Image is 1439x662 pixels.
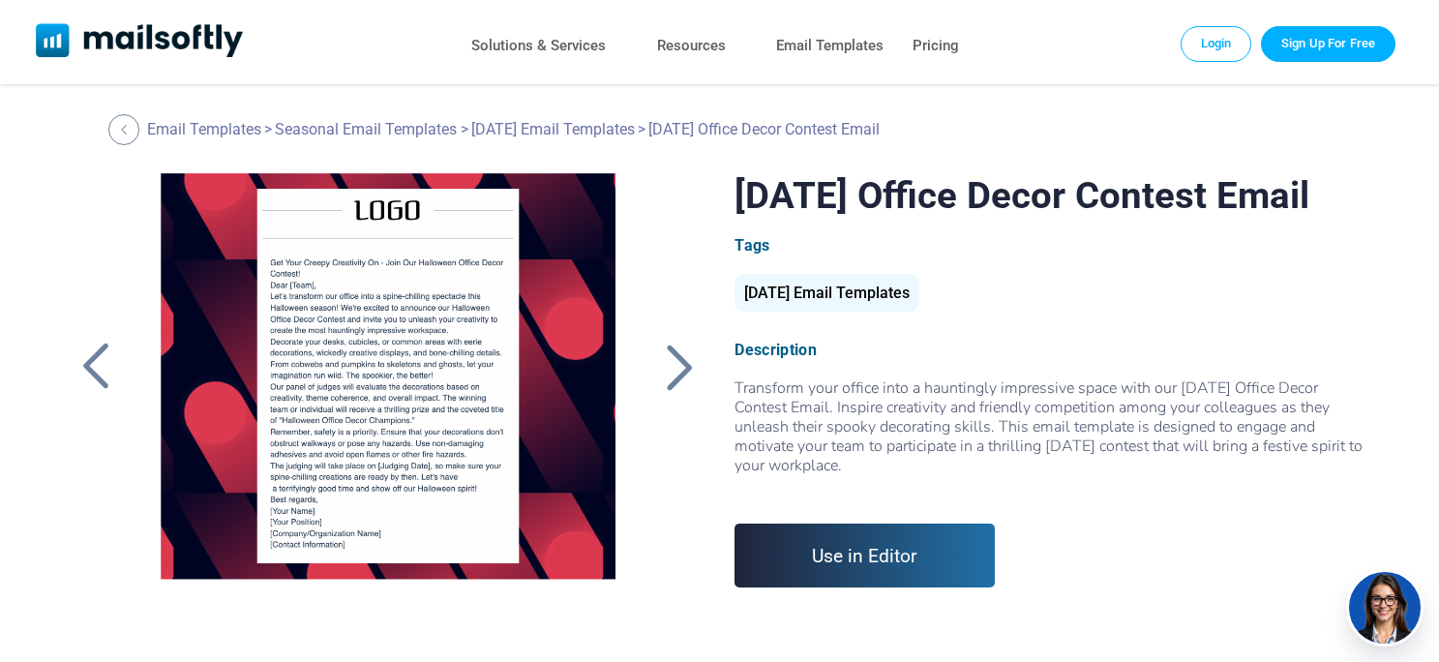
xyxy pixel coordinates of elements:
a: Halloween Office Decor Contest Email [135,173,642,657]
a: Use in Editor [734,524,995,587]
a: Resources [657,32,726,60]
a: Seasonal Email Templates [275,120,457,138]
a: Back [655,342,704,392]
a: Trial [1261,26,1395,61]
a: Mailsoftly [36,23,244,61]
a: [DATE] Email Templates [471,120,635,138]
a: Back [108,114,144,145]
a: Back [72,342,120,392]
div: Transform your office into a hauntingly impressive space with our [DATE] Office Decor Contest Ema... [734,378,1366,495]
a: Solutions & Services [471,32,606,60]
a: Email Templates [147,120,261,138]
a: Login [1181,26,1252,61]
h1: [DATE] Office Decor Contest Email [734,173,1366,217]
div: Tags [734,236,1366,255]
a: Pricing [913,32,959,60]
a: Email Templates [776,32,884,60]
div: Description [734,341,1366,359]
div: [DATE] Email Templates [734,274,919,312]
a: [DATE] Email Templates [734,291,919,300]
